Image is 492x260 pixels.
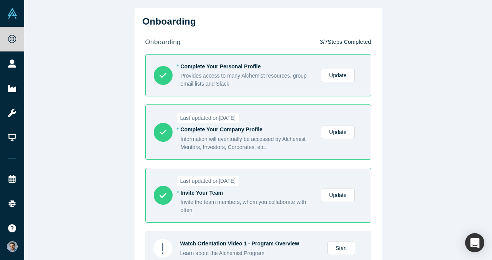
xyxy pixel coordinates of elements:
a: Update [321,126,354,139]
span: Last updated on [DATE] [177,113,239,123]
a: Update [321,69,354,82]
h2: Onboarding [143,16,374,27]
div: Invite Your Team [181,189,313,197]
div: Complete Your Company Profile [181,126,313,134]
a: Update [321,189,354,202]
a: Start [327,242,355,255]
span: Last updated on [DATE] [177,176,239,186]
div: Invite the team members, whom you collaborate with often [181,198,313,214]
img: VP Singh's Account [7,241,18,252]
p: 3 / 7 Steps Completed [320,38,371,46]
div: Information will eventually be accessed by Alchemist Mentors, Investors, Corporates, etc. [181,135,313,151]
strong: onboarding [145,38,181,46]
img: Alchemist Vault Logo [7,8,18,19]
div: Watch Orientation Video 1 - Program Overview [180,240,319,248]
div: Provides access to many Alchemist resources, group email lists and Slack [181,72,313,88]
div: Learn about the Alchemist Program [180,249,319,257]
div: Complete Your Personal Profile [181,63,313,71]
